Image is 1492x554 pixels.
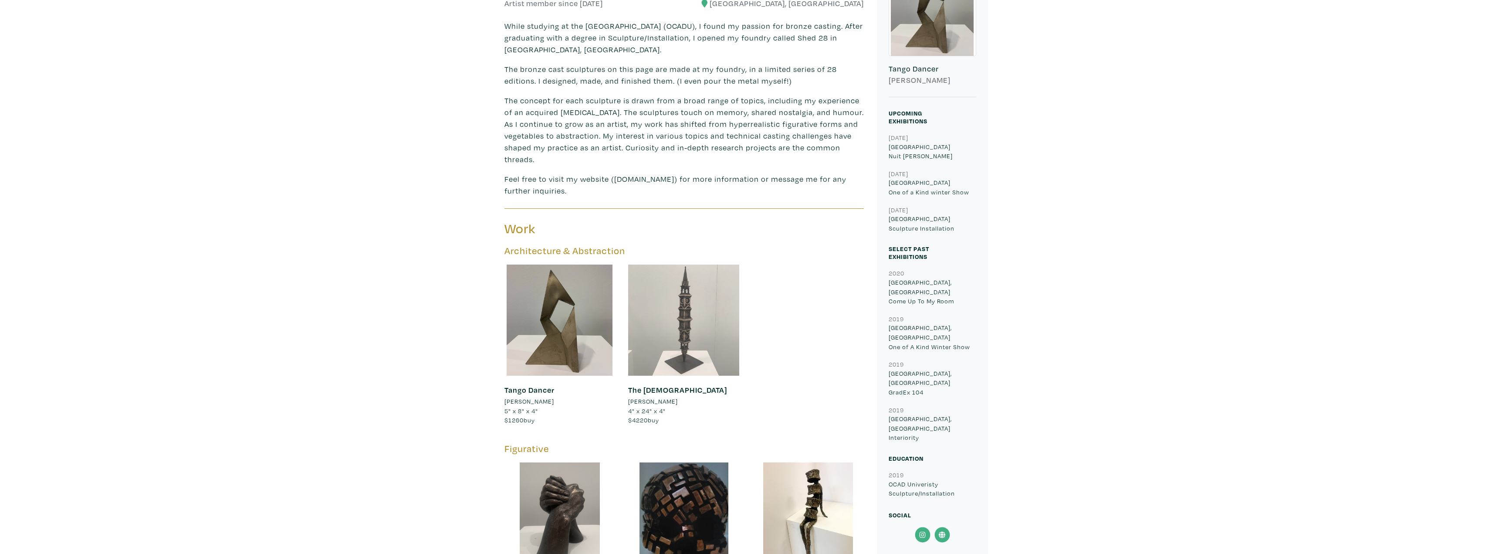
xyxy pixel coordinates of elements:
[628,416,648,424] span: $4220
[628,397,678,406] li: [PERSON_NAME]
[504,397,554,406] li: [PERSON_NAME]
[504,95,864,165] p: The concept for each sculpture is drawn from a broad range of topics, including my experience of ...
[889,64,976,74] h6: Tango Dancer
[889,479,976,498] p: OCAD Univeristy Sculpture/Installation
[889,454,924,462] small: Education
[889,315,904,323] small: 2019
[889,278,976,306] p: [GEOGRAPHIC_DATA], [GEOGRAPHIC_DATA] Come Up To My Room
[889,511,911,519] small: Social
[889,323,976,351] p: [GEOGRAPHIC_DATA], [GEOGRAPHIC_DATA] One of A Kind Winter Show
[889,178,976,197] p: [GEOGRAPHIC_DATA] One of a Kind winter Show
[889,214,976,233] p: [GEOGRAPHIC_DATA] Sculpture Installation
[889,245,929,261] small: Select Past Exhibitions
[889,142,976,161] p: [GEOGRAPHIC_DATA] Nuit [PERSON_NAME]
[628,407,666,415] span: 4" x 24" x 4"
[628,385,727,395] a: The [DEMOGRAPHIC_DATA]
[504,221,678,237] h3: Work
[889,75,976,85] h6: [PERSON_NAME]
[889,133,908,142] small: [DATE]
[504,173,864,197] p: Feel free to visit my website ([DOMAIN_NAME]) for more information or message me for any further ...
[889,109,927,125] small: Upcoming Exhibitions
[889,414,976,442] p: [GEOGRAPHIC_DATA], [GEOGRAPHIC_DATA] Interiority
[504,443,864,455] h5: Figurative
[504,416,535,424] span: buy
[504,407,538,415] span: 5" x 8" x 4"
[628,416,659,424] span: buy
[889,269,904,277] small: 2020
[504,63,864,87] p: The bronze cast sculptures on this page are made at my foundry, in a limited series of 28 edition...
[889,360,904,368] small: 2019
[889,369,976,397] p: [GEOGRAPHIC_DATA], [GEOGRAPHIC_DATA] GradEx 104
[628,397,739,406] a: [PERSON_NAME]
[889,471,904,479] small: 2019
[889,406,904,414] small: 2019
[504,20,864,55] p: While studying at the [GEOGRAPHIC_DATA] (OCADU), I found my passion for bronze casting. After gra...
[889,170,908,178] small: [DATE]
[504,245,864,257] h5: Architecture & Abstraction
[889,206,908,214] small: [DATE]
[504,385,555,395] a: Tango Dancer
[504,397,616,406] a: [PERSON_NAME]
[504,416,524,424] span: $1260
